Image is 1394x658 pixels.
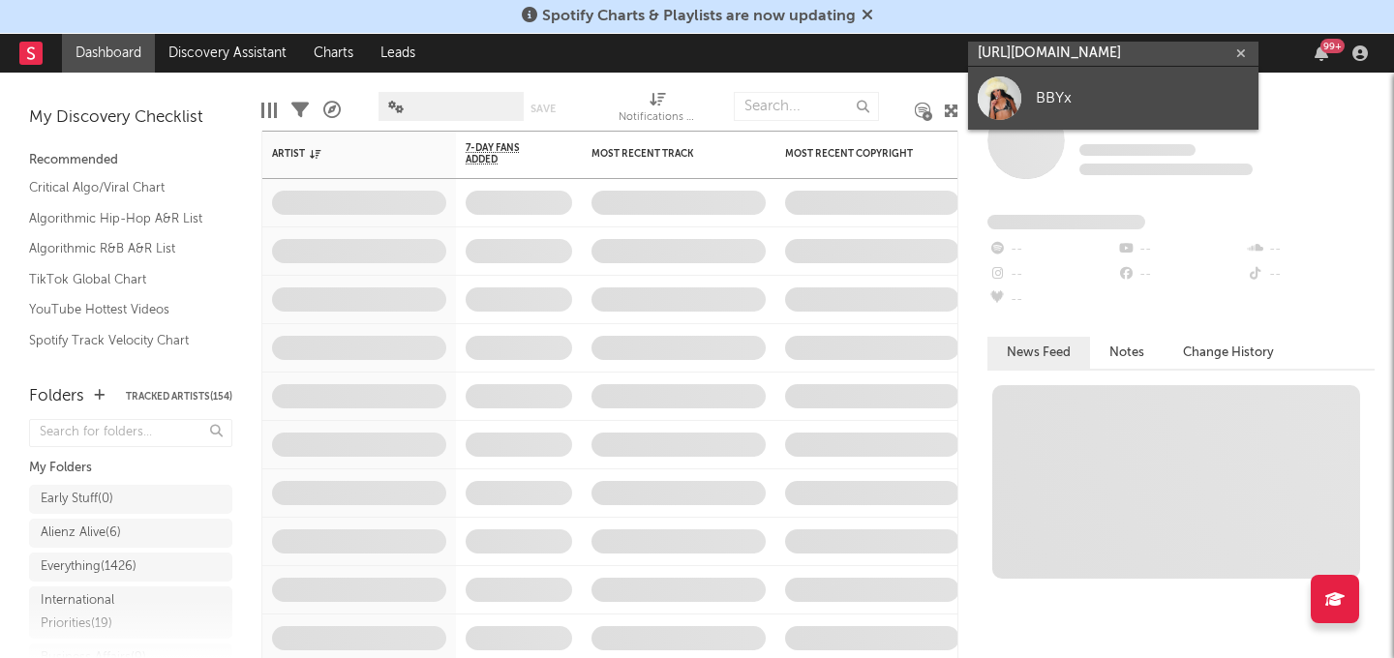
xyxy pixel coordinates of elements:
[155,34,300,73] a: Discovery Assistant
[126,392,232,402] button: Tracked Artists(154)
[1079,144,1196,156] span: Tracking Since: [DATE]
[987,262,1116,287] div: --
[261,82,277,138] div: Edit Columns
[1164,337,1293,369] button: Change History
[300,34,367,73] a: Charts
[323,82,341,138] div: A&R Pipeline
[29,419,232,447] input: Search for folders...
[62,34,155,73] a: Dashboard
[29,106,232,130] div: My Discovery Checklist
[29,519,232,548] a: Alienz Alive(6)
[29,299,213,320] a: YouTube Hottest Videos
[29,485,232,514] a: Early Stuff(0)
[29,177,213,198] a: Critical Algo/Viral Chart
[29,149,232,172] div: Recommended
[591,148,737,160] div: Most Recent Track
[1116,237,1245,262] div: --
[367,34,429,73] a: Leads
[29,208,213,229] a: Algorithmic Hip-Hop A&R List
[542,9,856,24] span: Spotify Charts & Playlists are now updating
[987,337,1090,369] button: News Feed
[41,522,121,545] div: Alienz Alive ( 6 )
[785,148,930,160] div: Most Recent Copyright
[291,82,309,138] div: Filters
[530,104,556,114] button: Save
[466,142,543,165] span: 7-Day Fans Added
[1116,262,1245,287] div: --
[987,287,1116,313] div: --
[272,148,417,160] div: Artist
[862,9,873,24] span: Dismiss
[1246,237,1375,262] div: --
[29,385,84,408] div: Folders
[41,555,136,579] div: Everything ( 1426 )
[29,330,213,351] a: Spotify Track Velocity Chart
[1320,39,1345,53] div: 99 +
[987,215,1145,229] span: Fans Added by Platform
[1246,262,1375,287] div: --
[29,586,232,639] a: International Priorities(19)
[29,553,232,582] a: Everything(1426)
[29,457,232,480] div: My Folders
[29,238,213,259] a: Algorithmic R&B A&R List
[968,67,1258,130] a: BBYx
[1036,86,1249,109] div: BBYx
[1090,337,1164,369] button: Notes
[29,269,213,290] a: TikTok Global Chart
[968,42,1258,66] input: Search for artists
[1315,45,1328,61] button: 99+
[41,589,177,636] div: International Priorities ( 19 )
[619,82,696,138] div: Notifications (Artist)
[41,488,113,511] div: Early Stuff ( 0 )
[734,92,879,121] input: Search...
[1079,164,1253,175] span: 0 fans last week
[619,106,696,130] div: Notifications (Artist)
[987,237,1116,262] div: --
